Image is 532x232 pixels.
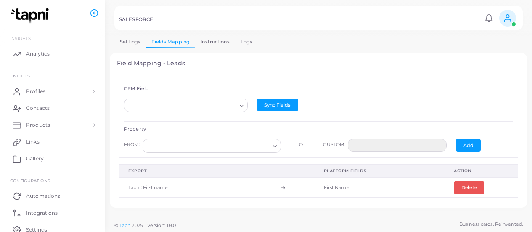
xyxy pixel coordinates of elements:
[454,168,509,174] div: Action
[6,83,99,100] a: Profiles
[459,221,523,228] span: Business cards. Reinvented.
[6,133,99,150] a: Links
[315,198,445,218] td: Last Name
[6,45,99,62] a: Analytics
[26,138,40,146] span: Links
[124,139,143,152] div: FROM:
[128,168,262,174] div: Export
[6,150,99,167] a: Gallery
[132,222,142,229] span: 2025
[146,141,270,151] input: Search for option
[114,222,176,229] span: ©
[456,139,481,152] button: Add
[26,88,45,95] span: Profiles
[124,126,513,132] h6: Property
[10,178,50,183] span: Configurations
[26,121,50,129] span: Products
[6,187,99,204] a: Automations
[6,100,99,117] a: Contacts
[8,8,54,24] img: logo
[128,101,236,110] input: Search for option
[119,16,153,22] h5: SALESFORCE
[147,222,176,228] span: Version: 1.8.0
[26,155,44,163] span: Gallery
[26,192,60,200] span: Automations
[146,36,195,48] a: Fields Mapping
[26,50,50,58] span: Analytics
[114,36,146,48] a: Settings
[6,204,99,221] a: Integrations
[124,99,248,112] div: Search for option
[271,165,314,178] th: Arrow
[235,36,258,48] a: Logs
[26,209,58,217] span: Integrations
[117,60,521,67] h4: Field Mapping - Leads
[119,222,132,228] a: Tapni
[143,139,281,152] div: Search for option
[257,99,298,111] button: Sync Fields
[10,36,31,41] span: INSIGHTS
[324,168,435,174] div: Platform Fields
[323,139,348,152] div: CUSTOM:
[286,139,319,157] div: Or
[195,36,235,48] a: Instructions
[454,181,484,194] button: Delete
[124,86,513,91] h6: CRM Field
[26,104,50,112] span: Contacts
[119,198,271,218] td: Tapni: Last name
[119,178,271,198] td: Tapni: First name
[10,73,30,78] span: ENTITIES
[6,117,99,133] a: Products
[315,178,445,198] td: First Name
